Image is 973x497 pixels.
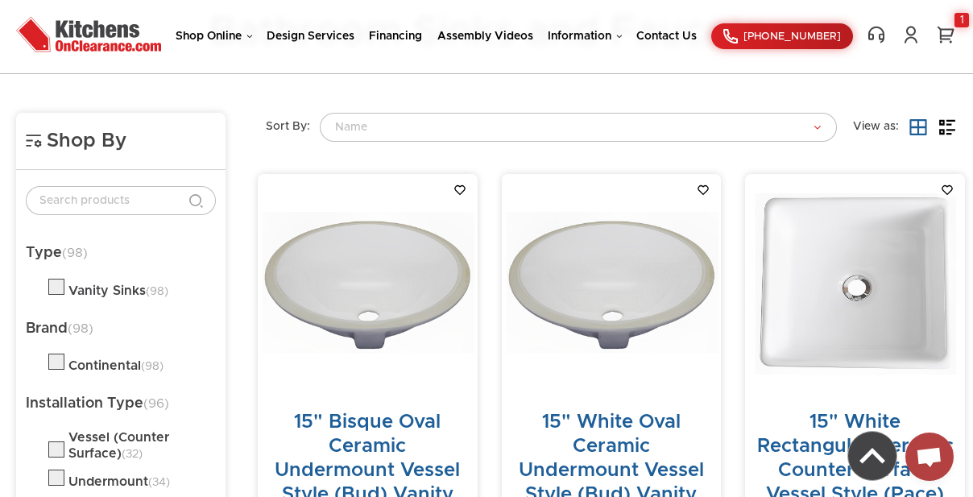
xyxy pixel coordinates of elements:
[68,322,93,335] span: (98)
[16,12,161,56] img: Kitchens On Clearance
[853,120,899,135] label: View as:
[26,129,216,153] h4: Shop By
[148,477,170,488] span: (34)
[848,432,896,480] img: Back to top
[68,429,210,462] div: Vessel (Counter Surface)
[636,31,697,42] a: Contact Us
[26,244,216,263] h5: Type
[267,31,354,42] a: Design Services
[146,286,168,297] span: (98)
[141,361,164,372] span: (98)
[176,31,252,42] a: Shop Online
[62,246,88,259] span: (98)
[26,395,216,413] h5: Installation Type
[743,31,841,42] span: [PHONE_NUMBER]
[26,320,216,338] h5: Brand
[548,31,622,42] a: Information
[258,174,478,394] img: CH885_1.1.jpg
[502,174,722,394] img: CH883_1.1.jpg
[68,283,168,299] div: Vanity Sinks
[68,358,164,374] div: Continental
[68,474,170,490] div: Undermount
[184,188,208,213] button: Search
[745,174,965,394] img: prodmain_88156_CH555_1.1.1.jpg
[934,25,957,44] a: 1
[954,13,969,27] div: 1
[122,449,143,460] span: (32)
[266,120,310,135] label: Sort By:
[905,433,954,481] a: Open chat
[26,186,216,215] input: Search products
[143,397,169,410] span: (96)
[938,118,957,137] a: List
[711,23,853,49] a: [PHONE_NUMBER]
[437,31,533,42] a: Assembly Videos
[369,31,422,42] a: Financing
